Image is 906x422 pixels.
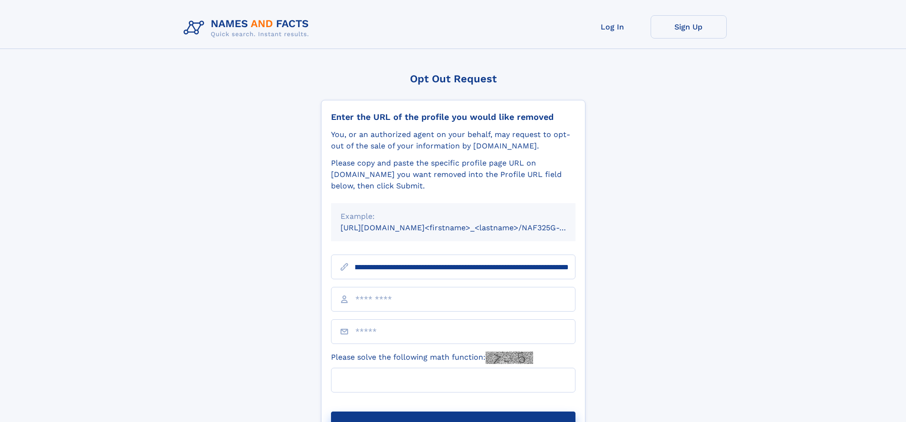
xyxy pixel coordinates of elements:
[321,73,585,85] div: Opt Out Request
[341,211,566,222] div: Example:
[651,15,727,39] a: Sign Up
[331,112,575,122] div: Enter the URL of the profile you would like removed
[331,129,575,152] div: You, or an authorized agent on your behalf, may request to opt-out of the sale of your informatio...
[331,352,533,364] label: Please solve the following math function:
[575,15,651,39] a: Log In
[331,157,575,192] div: Please copy and paste the specific profile page URL on [DOMAIN_NAME] you want removed into the Pr...
[180,15,317,41] img: Logo Names and Facts
[341,223,594,232] small: [URL][DOMAIN_NAME]<firstname>_<lastname>/NAF325G-xxxxxxxx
